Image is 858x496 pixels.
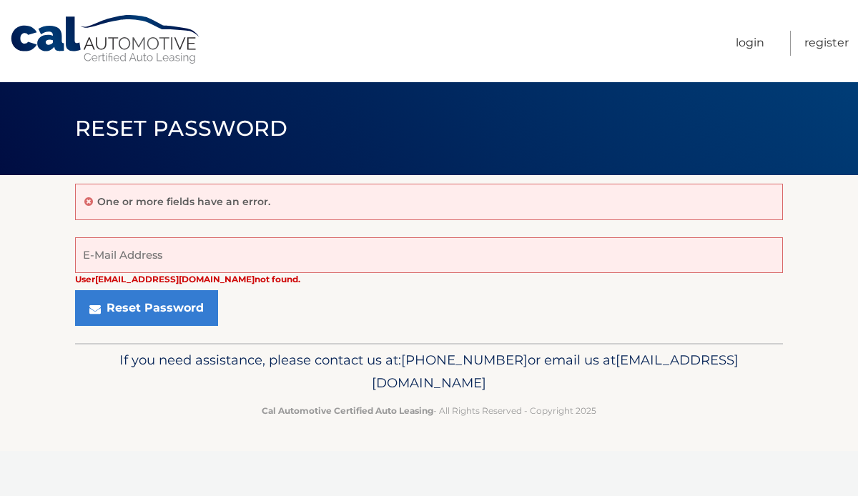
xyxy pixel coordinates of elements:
[736,31,764,56] a: Login
[262,405,433,416] strong: Cal Automotive Certified Auto Leasing
[97,195,270,208] p: One or more fields have an error.
[401,352,528,368] span: [PHONE_NUMBER]
[804,31,849,56] a: Register
[75,115,287,142] span: Reset Password
[84,403,774,418] p: - All Rights Reserved - Copyright 2025
[75,237,783,273] input: E-Mail Address
[75,290,218,326] button: Reset Password
[9,14,202,65] a: Cal Automotive
[84,349,774,395] p: If you need assistance, please contact us at: or email us at
[372,352,739,391] span: [EMAIL_ADDRESS][DOMAIN_NAME]
[75,274,300,284] strong: User [EMAIL_ADDRESS][DOMAIN_NAME] not found.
